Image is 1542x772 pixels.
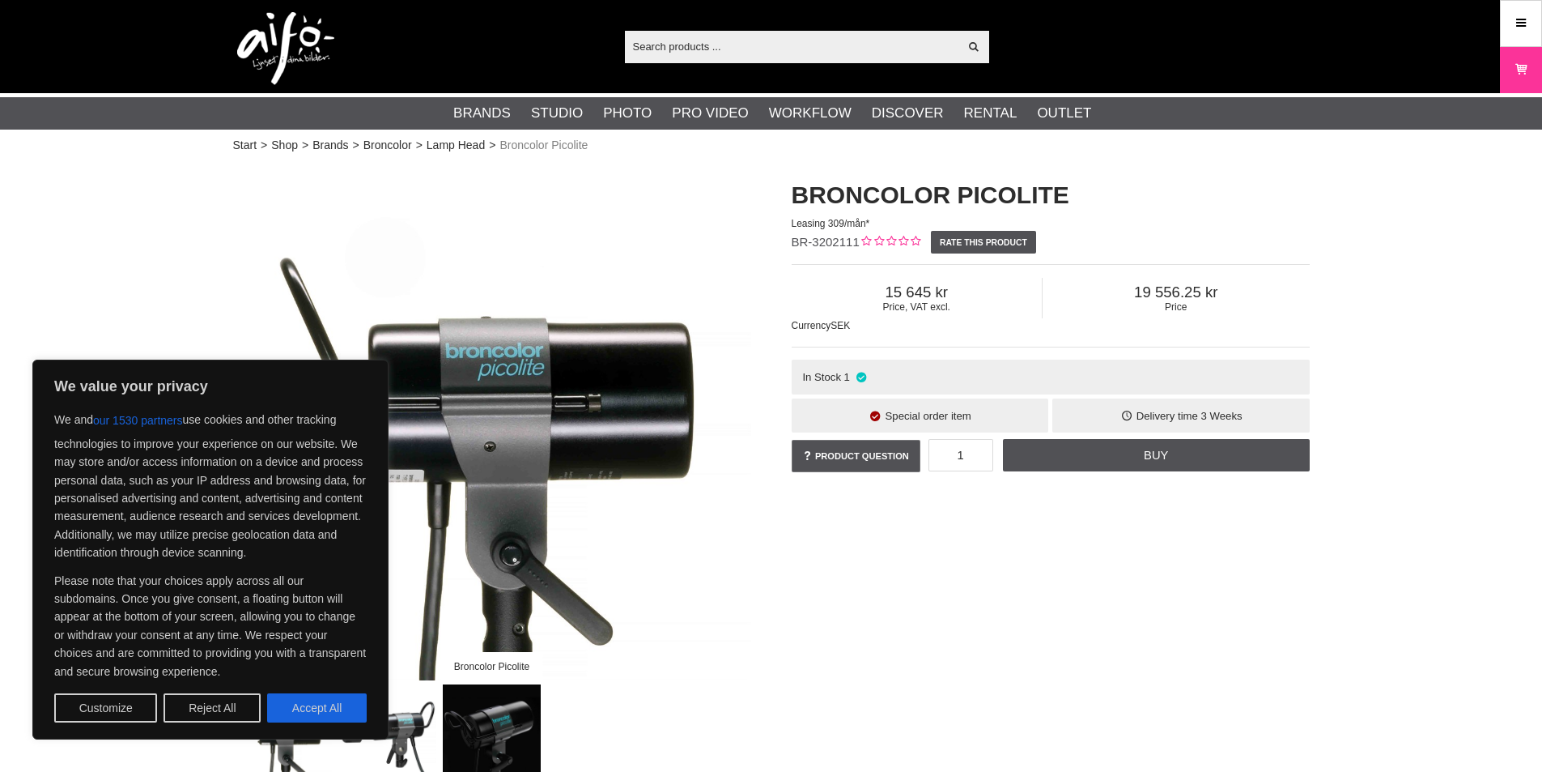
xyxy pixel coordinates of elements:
[672,103,748,124] a: Pro Video
[427,137,485,154] a: Lamp Head
[1037,103,1091,124] a: Outlet
[769,103,852,124] a: Workflow
[363,137,412,154] a: Broncolor
[931,231,1037,254] a: Rate this product
[872,103,944,124] a: Discover
[603,103,652,124] a: Photo
[964,103,1017,124] a: Rental
[792,218,870,229] span: Leasing 309/mån*
[233,137,257,154] a: Start
[854,371,868,383] i: In stock
[453,103,511,124] a: Brands
[416,137,423,154] span: >
[312,137,348,154] a: Brands
[844,371,850,383] span: 1
[54,377,367,396] p: We value your privacy
[1043,301,1310,313] span: Price
[233,162,751,680] img: Broncolor Picolite
[164,693,261,723] button: Reject All
[830,320,850,331] span: SEK
[625,34,959,58] input: Search products ...
[886,410,971,422] span: Special order item
[860,234,920,251] div: Customer rating: 0
[1136,410,1198,422] span: Delivery time
[237,12,334,85] img: logo.png
[489,137,495,154] span: >
[531,103,583,124] a: Studio
[54,572,367,680] p: Please note that your choices apply across all our subdomains. Once you give consent, a floating ...
[802,371,841,383] span: In Stock
[1003,439,1309,471] a: Buy
[54,406,367,562] p: We and use cookies and other tracking technologies to improve your experience on our website. We ...
[792,301,1043,313] span: Price, VAT excl.
[792,235,860,249] span: BR-3202111
[440,652,543,680] div: Broncolor Picolite
[32,360,389,740] div: We value your privacy
[1201,410,1243,422] span: 3 Weeks
[271,137,298,154] a: Shop
[792,178,1310,212] h1: Broncolor Picolite
[302,137,308,154] span: >
[792,320,831,331] span: Currency
[1043,284,1310,301] span: 19 556.25
[353,137,359,154] span: >
[499,137,588,154] span: Broncolor Picolite
[54,693,157,723] button: Customize
[261,137,267,154] span: >
[93,406,183,435] button: our 1530 partners
[267,693,367,723] button: Accept All
[792,440,920,472] a: Product question
[792,284,1043,301] span: 15 645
